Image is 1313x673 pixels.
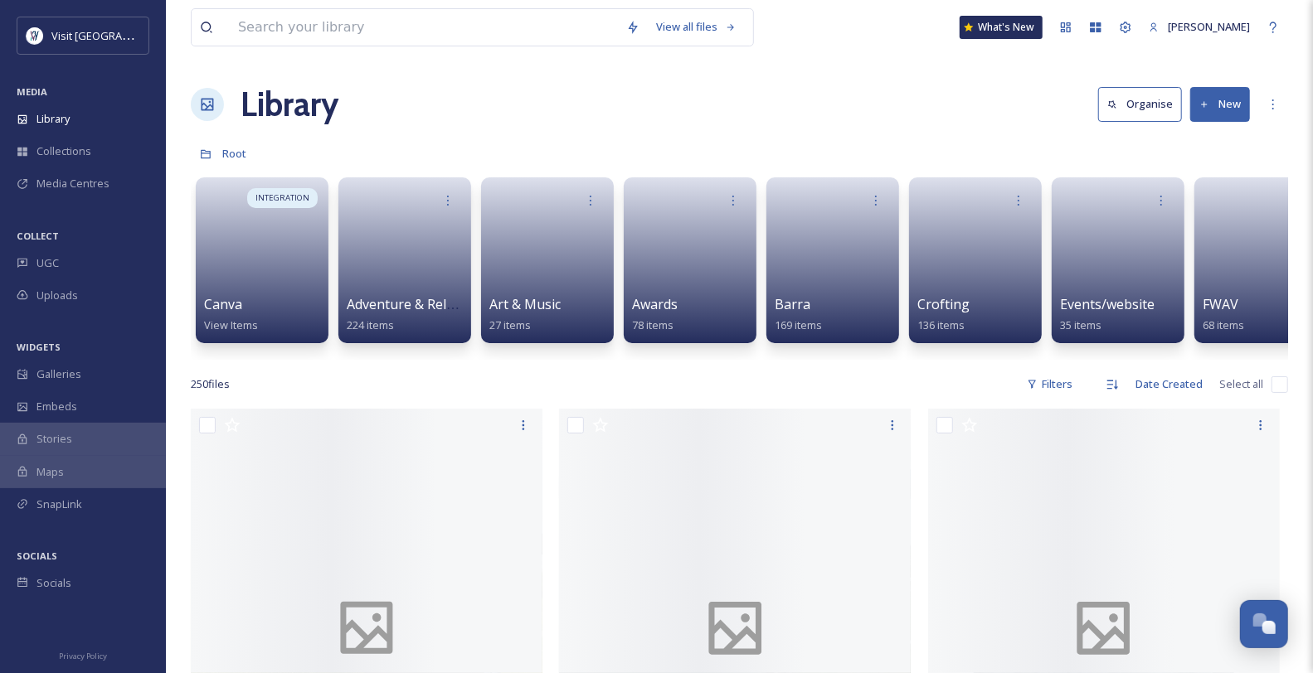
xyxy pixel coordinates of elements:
span: Privacy Policy [59,651,107,661]
a: Events/website35 items [1060,297,1155,332]
input: Search your library [230,9,618,46]
span: Art & Music [489,295,561,313]
span: 224 items [347,317,394,332]
span: [PERSON_NAME] [1168,19,1250,34]
span: 27 items [489,317,531,332]
span: Collections [36,143,91,159]
a: INTEGRATIONCanvaView Items [191,169,333,343]
span: Library [36,111,70,127]
span: Awards [632,295,678,313]
span: 35 items [1060,317,1101,332]
span: Adventure & Relaxation [347,295,493,313]
a: Library [241,80,338,129]
span: Uploads [36,288,78,303]
a: [PERSON_NAME] [1140,11,1258,43]
div: Filters [1019,368,1081,400]
a: What's New [960,16,1043,39]
span: UGC [36,255,59,271]
span: SOCIALS [17,550,57,562]
span: Canva [204,295,242,313]
span: 250 file s [191,376,230,392]
span: Galleries [36,366,81,382]
span: 169 items [775,317,822,332]
button: Organise [1098,87,1182,121]
a: Barra169 items [775,297,822,332]
button: Open Chat [1240,600,1288,648]
span: Socials [36,575,71,591]
span: COLLECT [17,230,59,242]
a: FWAV68 items [1203,297,1244,332]
span: SnapLink [36,496,82,512]
span: Stories [36,431,72,447]
span: Embeds [36,399,77,414]
span: FWAV [1203,295,1238,313]
button: New [1190,87,1250,121]
a: Privacy Policy [59,645,107,665]
a: Root [222,143,246,163]
span: Barra [775,295,810,313]
span: 136 items [917,317,965,332]
img: Untitled%20design%20%2897%29.png [27,27,43,44]
span: MEDIA [17,85,47,98]
span: Maps [36,464,64,480]
span: Media Centres [36,176,109,191]
a: Awards78 items [632,297,678,332]
span: WIDGETS [17,341,61,353]
span: INTEGRATION [255,192,309,204]
a: Adventure & Relaxation224 items [347,297,493,332]
span: 68 items [1203,317,1244,332]
span: Crofting [917,295,970,313]
span: Select all [1219,376,1263,392]
span: View Items [204,317,258,332]
span: Root [222,146,246,161]
div: Date Created [1127,368,1211,400]
a: Crofting136 items [917,297,970,332]
a: Art & Music27 items [489,297,561,332]
span: 78 items [632,317,674,332]
a: View all files [648,11,745,43]
span: Visit [GEOGRAPHIC_DATA] [51,27,180,43]
span: Events/website [1060,295,1155,313]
